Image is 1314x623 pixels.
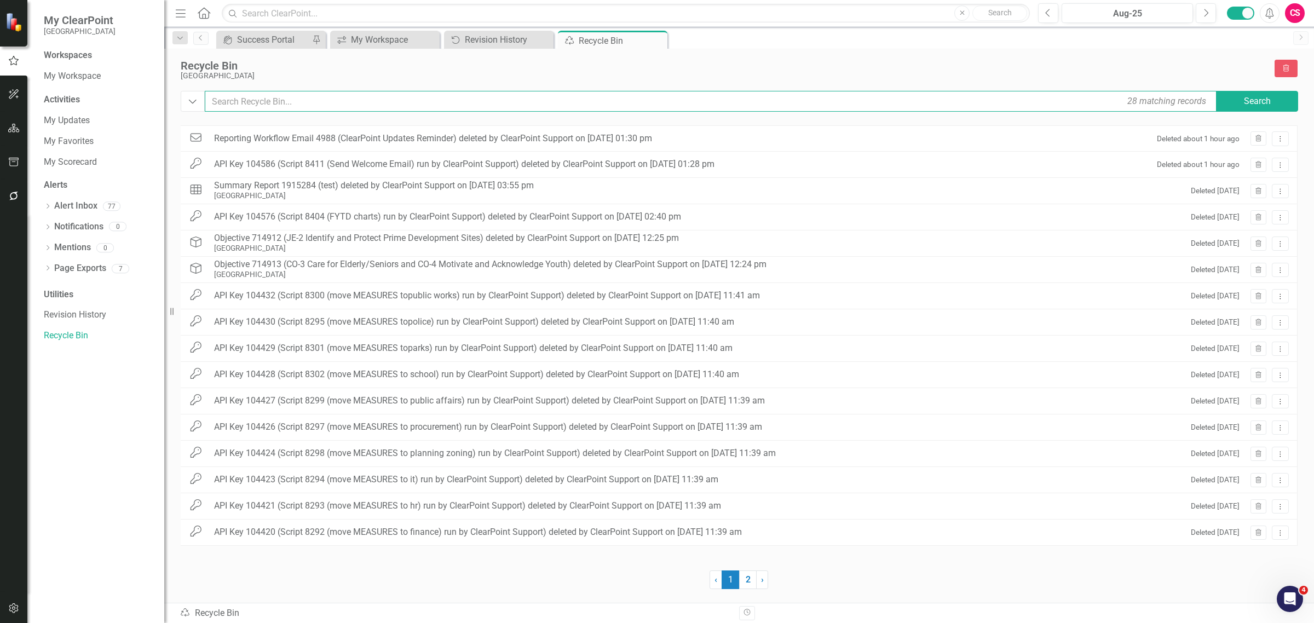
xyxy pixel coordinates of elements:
[1062,3,1193,23] button: Aug-25
[44,14,116,27] span: My ClearPoint
[1285,3,1305,23] button: CS
[1191,291,1240,301] small: Deleted [DATE]
[44,114,153,127] a: My Updates
[54,221,103,233] a: Notifications
[44,49,92,62] div: Workspaces
[1191,527,1240,538] small: Deleted [DATE]
[222,4,1030,23] input: Search ClearPoint...
[214,422,762,432] div: API Key 104426 (Script 8297 (move MEASURES to procurement) run by ClearPoint Support) deleted by ...
[214,501,721,511] div: API Key 104421 (Script 8293 (move MEASURES to hr) run by ClearPoint Support) deleted by ClearPoin...
[44,27,116,36] small: [GEOGRAPHIC_DATA]
[351,33,437,47] div: My Workspace
[181,72,1269,80] div: [GEOGRAPHIC_DATA]
[214,259,766,269] div: Objective 714913 (CO-3 Care for Elderly/Seniors and CO-4 Motivate and Acknowledge Youth) deleted ...
[1191,264,1240,275] small: Deleted [DATE]
[205,91,1218,112] input: Search Recycle Bin...
[579,34,665,48] div: Recycle Bin
[180,607,731,620] div: Recycle Bin
[1277,586,1303,612] iframe: Intercom live chat
[214,343,733,353] div: API Key 104429 (Script 8301 (move MEASURES toparks) run by ClearPoint Support) deleted by ClearPo...
[214,317,734,327] div: API Key 104430 (Script 8295 (move MEASURES topolice) run by ClearPoint Support) deleted by ClearP...
[112,264,129,273] div: 7
[1157,159,1240,170] small: Deleted about 1 hour ago
[1191,422,1240,432] small: Deleted [DATE]
[54,200,97,212] a: Alert Inbox
[739,570,757,589] a: 2
[214,527,742,537] div: API Key 104420 (Script 8292 (move MEASURES to finance) run by ClearPoint Support) deleted by Clea...
[1299,586,1308,595] span: 4
[447,33,551,47] a: Revision History
[237,33,309,47] div: Success Portal
[214,191,286,200] small: [GEOGRAPHIC_DATA]
[214,159,714,169] div: API Key 104586 (Script 8411 (Send Welcome Email) run by ClearPoint Support) deleted by ClearPoint...
[54,241,91,254] a: Mentions
[44,289,153,301] div: Utilities
[214,448,776,458] div: API Key 104424 (Script 8298 (move MEASURES to planning zoning) run by ClearPoint Support) deleted...
[44,94,153,106] div: Activities
[1191,186,1240,196] small: Deleted [DATE]
[1191,317,1240,327] small: Deleted [DATE]
[214,475,718,484] div: API Key 104423 (Script 8294 (move MEASURES to it) run by ClearPoint Support) deleted by ClearPoin...
[1191,343,1240,354] small: Deleted [DATE]
[1191,238,1240,249] small: Deleted [DATE]
[181,60,1269,72] div: Recycle Bin
[214,244,286,252] small: [GEOGRAPHIC_DATA]
[761,574,764,585] span: ›
[1157,134,1240,144] small: Deleted about 1 hour ago
[333,33,437,47] a: My Workspace
[1065,7,1189,20] div: Aug-25
[214,212,681,222] div: API Key 104576 (Script 8404 (FYTD charts) run by ClearPoint Support) deleted by ClearPoint Suppor...
[103,201,120,211] div: 77
[972,5,1027,21] button: Search
[44,156,153,169] a: My Scorecard
[988,8,1012,17] span: Search
[1191,501,1240,511] small: Deleted [DATE]
[219,33,309,47] a: Success Portal
[214,291,760,301] div: API Key 104432 (Script 8300 (move MEASURES topublic works) run by ClearPoint Support) deleted by ...
[214,396,765,406] div: API Key 104427 (Script 8299 (move MEASURES to public affairs) run by ClearPoint Support) deleted ...
[214,233,679,243] div: Objective 714912 (JE-2 Identify and Protect Prime Development Sites) deleted by ClearPoint Suppor...
[44,70,153,83] a: My Workspace
[1191,370,1240,380] small: Deleted [DATE]
[1191,212,1240,222] small: Deleted [DATE]
[44,135,153,148] a: My Favorites
[44,179,153,192] div: Alerts
[1191,448,1240,459] small: Deleted [DATE]
[1191,396,1240,406] small: Deleted [DATE]
[1191,475,1240,485] small: Deleted [DATE]
[1216,91,1298,112] button: Search
[722,570,739,589] span: 1
[465,33,551,47] div: Revision History
[44,330,153,342] a: Recycle Bin
[214,134,652,143] div: Reporting Workflow Email 4988 (ClearPoint Updates Reminder) deleted by ClearPoint Support on [DAT...
[214,370,739,379] div: API Key 104428 (Script 8302 (move MEASURES to school) run by ClearPoint Support) deleted by Clear...
[109,222,126,232] div: 0
[96,243,114,252] div: 0
[214,181,534,191] div: Summary Report 1915284 (test) deleted by ClearPoint Support on [DATE] 03:55 pm
[214,270,286,279] small: [GEOGRAPHIC_DATA]
[5,11,26,32] img: ClearPoint Strategy
[54,262,106,275] a: Page Exports
[1125,93,1209,111] div: 28 matching records
[714,574,717,585] span: ‹
[44,309,153,321] a: Revision History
